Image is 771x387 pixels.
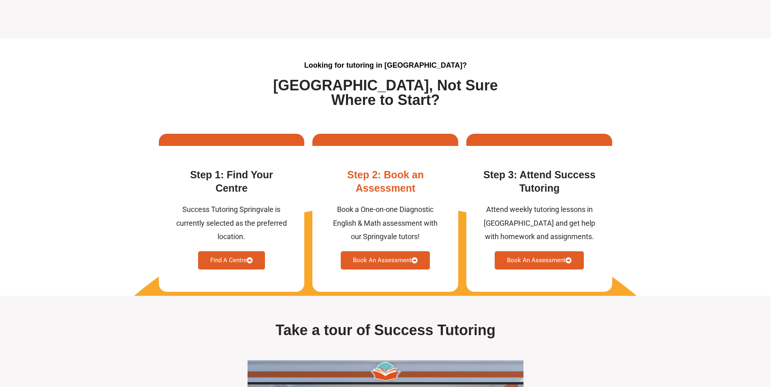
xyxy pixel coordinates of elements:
h2: Take a tour of Success Tutoring [180,321,591,340]
a: Book An Assessment [341,251,430,269]
h2: Looking for tutoring in [GEOGRAPHIC_DATA]? [261,61,510,70]
div: Success Tutoring Springvale is currently selected as the preferred location. [175,203,288,243]
div: Attend weekly tutoring lessons in [GEOGRAPHIC_DATA] and get help with homework and assignments.​ [483,203,596,243]
h1: [GEOGRAPHIC_DATA], Not Sure Where to Start? [261,78,510,107]
h3: Step 2: Book an Assessment [329,168,442,195]
h3: Step 3: Attend Success Tutoring [483,168,596,195]
a: Find A Centre [198,251,265,269]
h3: Step 1: Find Your Centre [175,168,288,195]
a: Book An Assessment [495,251,584,269]
iframe: Chat Widget [636,295,771,387]
div: Book a One-on-one Diagnostic English & Math assessment with our Springvale tutors! [329,203,442,243]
